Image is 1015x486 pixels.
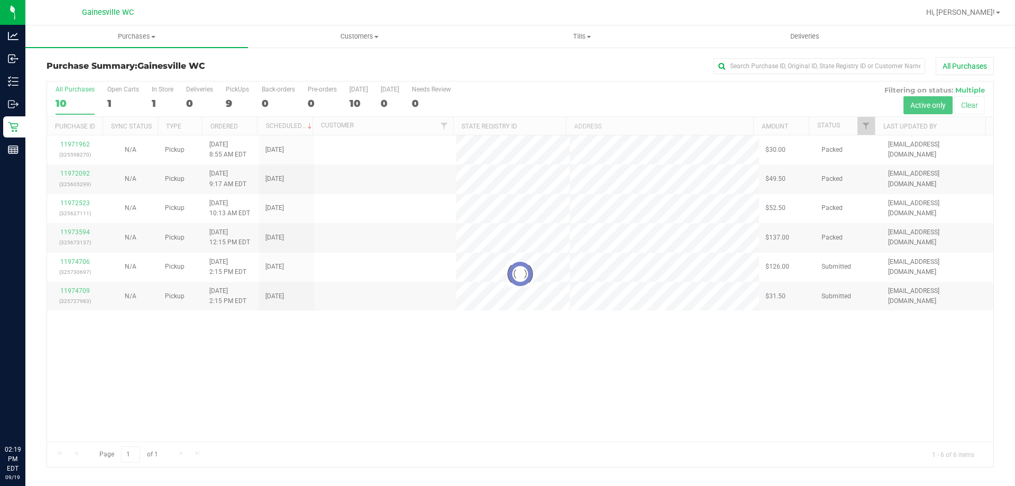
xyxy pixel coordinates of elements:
h3: Purchase Summary: [47,61,362,71]
inline-svg: Inventory [8,76,19,87]
button: All Purchases [936,57,994,75]
span: Gainesville WC [82,8,134,17]
p: 02:19 PM EDT [5,445,21,473]
span: Tills [471,32,693,41]
span: Purchases [25,32,248,41]
input: Search Purchase ID, Original ID, State Registry ID or Customer Name... [714,58,925,74]
a: Deliveries [694,25,916,48]
a: Purchases [25,25,248,48]
span: Gainesville WC [137,61,205,71]
span: Deliveries [776,32,834,41]
span: Customers [248,32,470,41]
inline-svg: Analytics [8,31,19,41]
span: Hi, [PERSON_NAME]! [926,8,995,16]
inline-svg: Reports [8,144,19,155]
p: 09/19 [5,473,21,481]
a: Tills [470,25,693,48]
inline-svg: Outbound [8,99,19,109]
inline-svg: Inbound [8,53,19,64]
a: Customers [248,25,470,48]
iframe: Resource center [11,401,42,433]
inline-svg: Retail [8,122,19,132]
